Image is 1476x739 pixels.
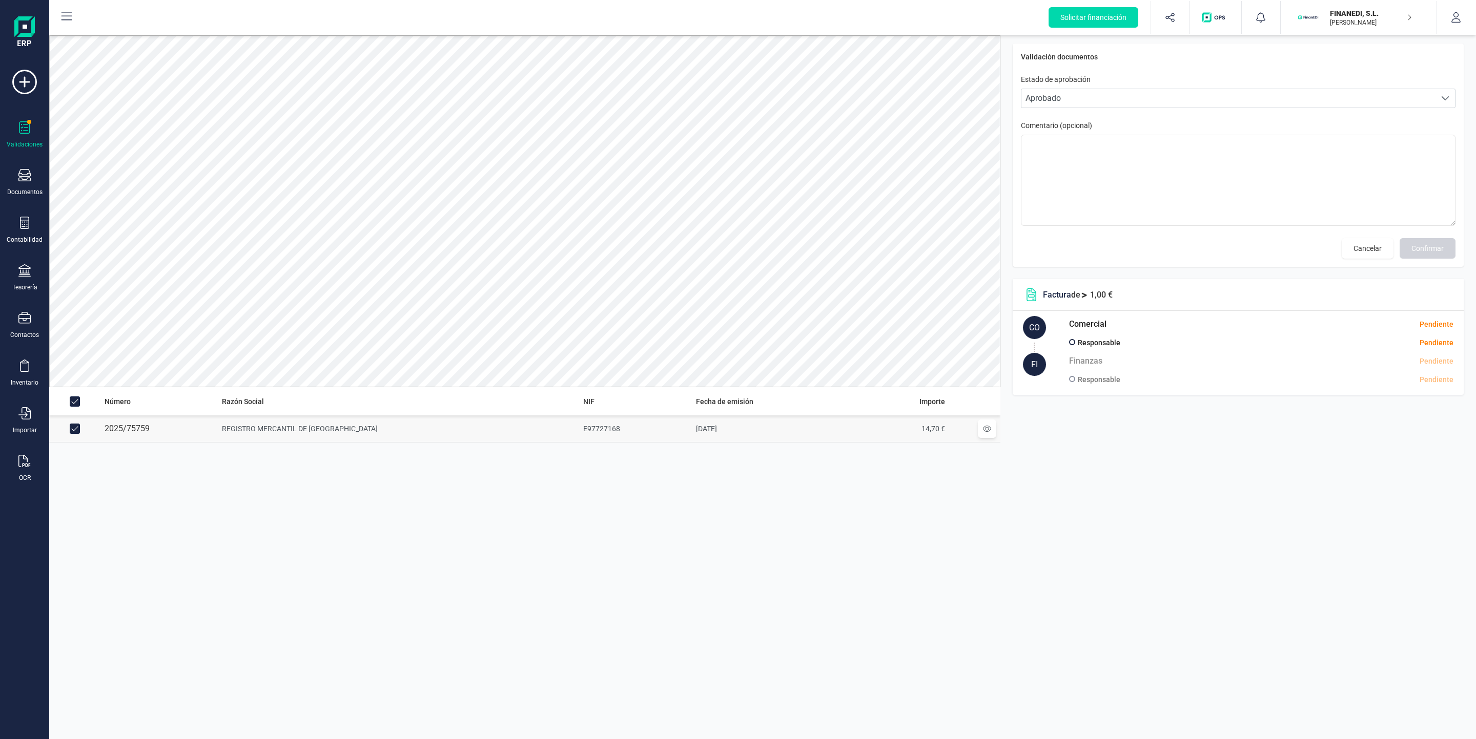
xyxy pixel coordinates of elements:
[105,396,131,407] span: Número
[11,378,38,387] div: Inventario
[1049,7,1138,28] button: Solicitar financiación
[579,415,692,442] td: E97727168
[1043,290,1071,300] span: Factura
[7,236,43,244] div: Contabilidad
[1078,336,1120,349] p: Responsable
[1060,12,1126,23] span: Solicitar financiación
[13,426,37,434] div: Importar
[1330,8,1412,18] p: FINANEDI, S.L.
[1078,373,1120,386] p: Responsable
[7,140,43,149] div: Validaciones
[1069,353,1102,369] h5: Finanzas
[836,415,949,442] td: 14,70 €
[1264,374,1453,385] div: Pendiente
[1021,120,1455,131] label: Comentario (opcional)
[1202,12,1229,23] img: Logo de OPS
[1420,356,1453,367] div: Pendiente
[1264,337,1453,348] div: Pendiente
[100,415,218,442] td: 2025/75759
[1400,238,1455,259] button: Confirmar
[919,396,945,407] span: Importe
[1021,74,1091,85] label: Estado de aprobación
[1043,289,1113,301] p: de 1,00 €
[12,283,37,291] div: Tesorería
[1330,18,1412,27] p: [PERSON_NAME]
[692,415,836,442] td: [DATE]
[1023,316,1046,339] div: CO
[696,396,753,407] span: Fecha de emisión
[1297,6,1320,29] img: FI
[1021,89,1436,108] span: Aprobado
[1354,243,1382,254] span: Cancelar
[1023,353,1046,376] div: FI
[14,16,35,49] img: Logo Finanedi
[10,331,39,339] div: Contactos
[19,474,31,482] div: OCR
[218,415,579,442] td: REGISTRO MERCANTIL DE [GEOGRAPHIC_DATA]
[7,188,43,196] div: Documentos
[1293,1,1424,34] button: FIFINANEDI, S.L.[PERSON_NAME]
[583,396,594,407] span: NIF
[1196,1,1235,34] button: Logo de OPS
[1342,238,1393,259] button: Cancelar
[1420,319,1453,330] div: Pendiente
[70,396,80,407] div: All items selected
[222,396,264,407] span: Razón Social
[1021,52,1455,62] h6: Validación documentos
[1069,316,1106,332] h5: Comercial
[70,424,80,434] div: Row Unselected c5ad00dc-5650-4d6d-b489-652d0041cd23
